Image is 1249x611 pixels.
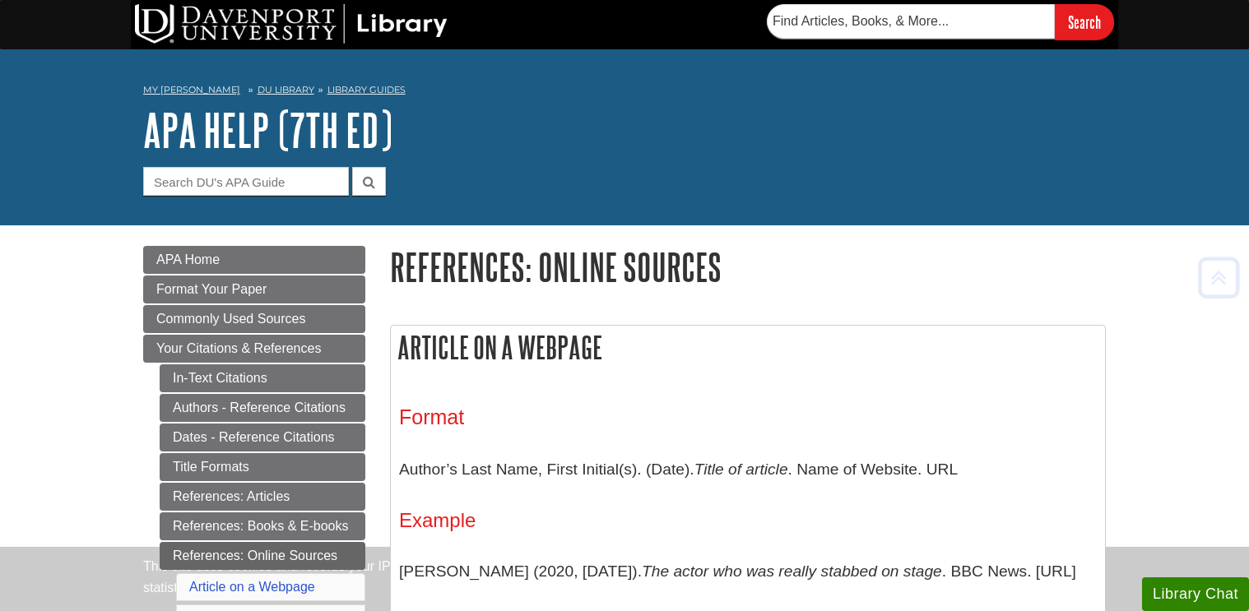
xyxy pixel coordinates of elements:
[143,275,365,303] a: Format Your Paper
[1142,577,1249,611] button: Library Chat
[143,246,365,274] a: APA Home
[258,84,314,95] a: DU Library
[767,4,1114,39] form: Searches DU Library's articles, books, and more
[160,483,365,511] a: References: Articles
[390,246,1106,288] h1: References: Online Sources
[143,104,392,155] a: APA Help (7th Ed)
[160,512,365,540] a: References: Books & E-books
[327,84,406,95] a: Library Guides
[694,461,788,478] i: Title of article
[767,4,1055,39] input: Find Articles, Books, & More...
[399,405,1097,429] h3: Format
[143,305,365,333] a: Commonly Used Sources
[642,562,942,580] i: The actor who was really stabbed on stage
[135,4,448,44] img: DU Library
[156,341,321,355] span: Your Citations & References
[156,312,305,326] span: Commonly Used Sources
[160,424,365,451] a: Dates - Reference Citations
[156,252,220,266] span: APA Home
[143,83,240,97] a: My [PERSON_NAME]
[391,326,1105,369] h2: Article on a Webpage
[160,542,365,570] a: References: Online Sources
[399,510,1097,531] h4: Example
[143,335,365,363] a: Your Citations & References
[143,167,349,196] input: Search DU's APA Guide
[399,446,1097,493] p: Author’s Last Name, First Initial(s). (Date). . Name of Website. URL
[160,453,365,481] a: Title Formats
[160,364,365,392] a: In-Text Citations
[189,580,315,594] a: Article on a Webpage
[143,79,1106,105] nav: breadcrumb
[160,394,365,422] a: Authors - Reference Citations
[1055,4,1114,39] input: Search
[1192,266,1245,289] a: Back to Top
[156,282,267,296] span: Format Your Paper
